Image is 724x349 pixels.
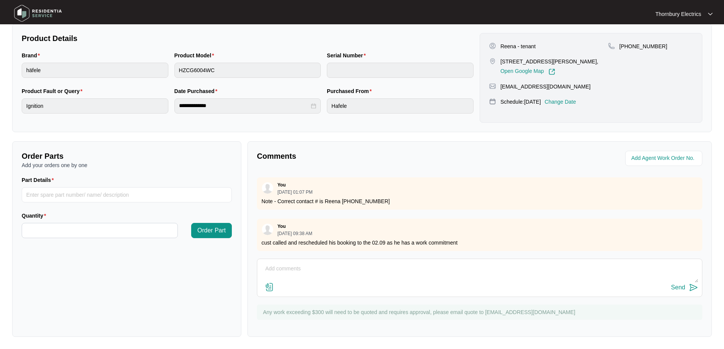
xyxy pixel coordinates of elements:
p: Schedule: [DATE] [501,98,541,106]
button: Send [671,283,698,293]
img: send-icon.svg [689,283,698,292]
label: Part Details [22,176,57,184]
input: Brand [22,63,168,78]
input: Quantity [22,223,177,238]
label: Brand [22,52,43,59]
input: Add Agent Work Order No. [631,154,698,163]
a: Open Google Map [501,68,555,75]
p: Thornbury Electrics [655,10,701,18]
img: file-attachment-doc.svg [265,283,274,292]
button: Order Part [191,223,232,238]
input: Serial Number [327,63,474,78]
img: map-pin [608,43,615,49]
p: [DATE] 09:38 AM [277,231,312,236]
p: Product Details [22,33,474,44]
p: Change Date [545,98,576,106]
input: Product Model [174,63,321,78]
p: cust called and rescheduled his booking to the 02.09 as he has a work commitment [261,239,698,246]
label: Purchased From [327,87,375,95]
p: [STREET_ADDRESS][PERSON_NAME], [501,58,599,65]
p: [DATE] 01:07 PM [277,190,312,194]
img: dropdown arrow [708,12,713,16]
label: Product Fault or Query [22,87,86,95]
p: Any work exceeding $300 will need to be quoted and requires approval, please email quote to [EMAI... [263,308,699,316]
input: Part Details [22,187,232,202]
p: Add your orders one by one [22,161,232,169]
label: Date Purchased [174,87,220,95]
input: Date Purchased [179,102,310,110]
label: Product Model [174,52,217,59]
img: map-pin [489,98,496,105]
img: map-pin [489,83,496,90]
input: Purchased From [327,98,474,114]
p: Note - Correct contact # is Reena [PHONE_NUMBER] [261,197,698,205]
input: Product Fault or Query [22,98,168,114]
p: Order Parts [22,151,232,161]
p: [EMAIL_ADDRESS][DOMAIN_NAME] [501,83,591,90]
p: Reena - tenant [501,43,536,50]
p: Comments [257,151,474,161]
img: user.svg [262,182,273,194]
img: Link-External [548,68,555,75]
p: You [277,182,286,188]
label: Serial Number [327,52,369,59]
img: map-pin [489,58,496,65]
img: user.svg [262,224,273,235]
p: You [277,223,286,229]
p: [PHONE_NUMBER] [619,43,667,50]
span: Order Part [197,226,226,235]
img: residentia service logo [11,2,65,25]
label: Quantity [22,212,49,220]
div: Send [671,284,685,291]
img: user-pin [489,43,496,49]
